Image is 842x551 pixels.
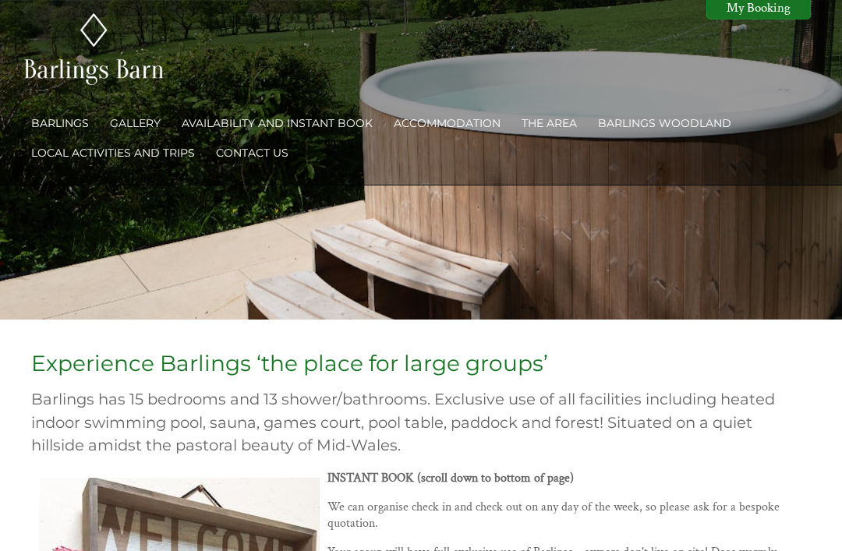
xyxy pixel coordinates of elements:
[522,116,577,130] a: The Area
[31,146,195,160] a: Local activities and trips
[598,116,731,130] a: Barlings Woodland
[110,116,161,130] a: Gallery
[31,350,792,376] h1: Experience Barlings ‘the place for large groups’
[31,388,792,457] h2: Barlings has 15 bedrooms and 13 shower/bathrooms. Exclusive use of all facilities including heate...
[394,116,501,130] a: Accommodation
[182,116,373,130] a: Availability and Instant Book
[31,116,89,130] a: Barlings
[31,499,792,532] p: We can organise check in and check out on any day of the week, so please ask for a bespoke quotat...
[327,470,574,486] strong: INSTANT BOOK (scroll down to bottom of page)
[216,146,288,160] a: Contact Us
[22,11,166,87] img: Barlings Barn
